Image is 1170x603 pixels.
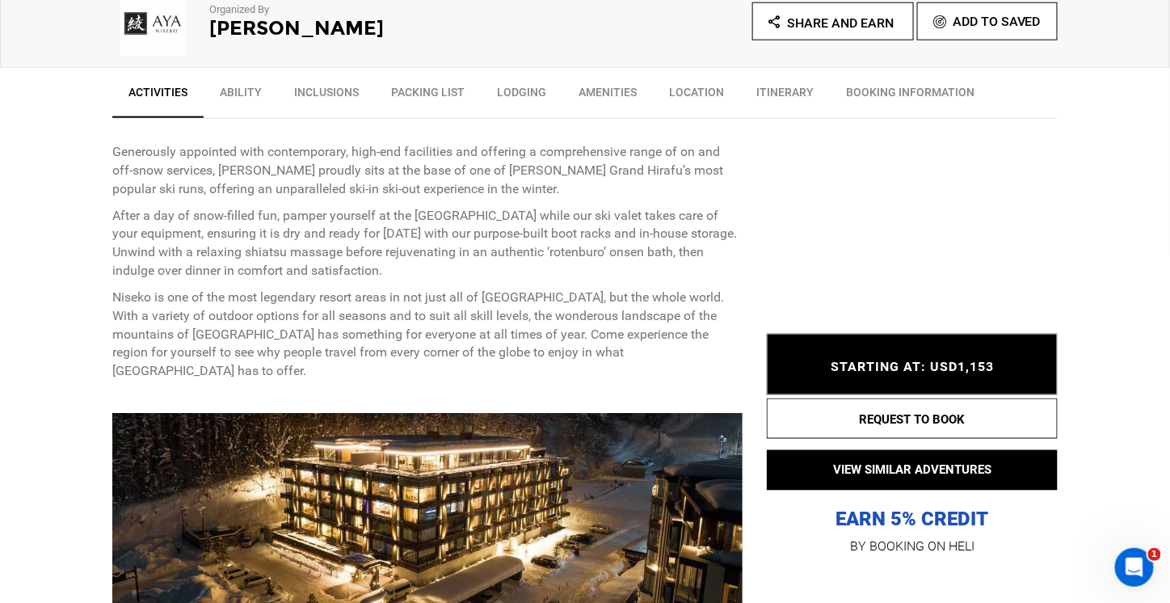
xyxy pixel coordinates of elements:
span: Add To Saved [953,14,1041,29]
a: BOOKING INFORMATION [830,76,991,116]
p: After a day of snow-filled fun, pamper yourself at the [GEOGRAPHIC_DATA] while our ski valet take... [112,207,743,280]
p: EARN 5% CREDIT [767,346,1058,533]
a: Ability [204,76,278,116]
button: REQUEST TO BOOK [767,398,1058,439]
p: Niseko is one of the most legendary resort areas in not just all of [GEOGRAPHIC_DATA], but the wh... [112,289,743,381]
button: VIEW SIMILAR ADVENTURES [767,450,1058,491]
a: Lodging [481,76,562,116]
a: Packing List [375,76,481,116]
span: 1 [1148,548,1161,561]
a: Location [653,76,740,116]
p: Generously appointed with contemporary, high-end facilities and offering a comprehensive range of... [112,143,743,199]
span: STARTING AT: USD1,153 [831,359,994,374]
a: Itinerary [740,76,830,116]
a: Amenities [562,76,653,116]
h2: [PERSON_NAME] [209,18,541,39]
a: Activities [112,76,204,118]
p: BY BOOKING ON HELI [767,536,1058,559]
iframe: Intercom live chat [1115,548,1154,587]
p: Organized By [209,2,541,18]
a: Inclusions [278,76,375,116]
span: Share and Earn [788,15,894,31]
